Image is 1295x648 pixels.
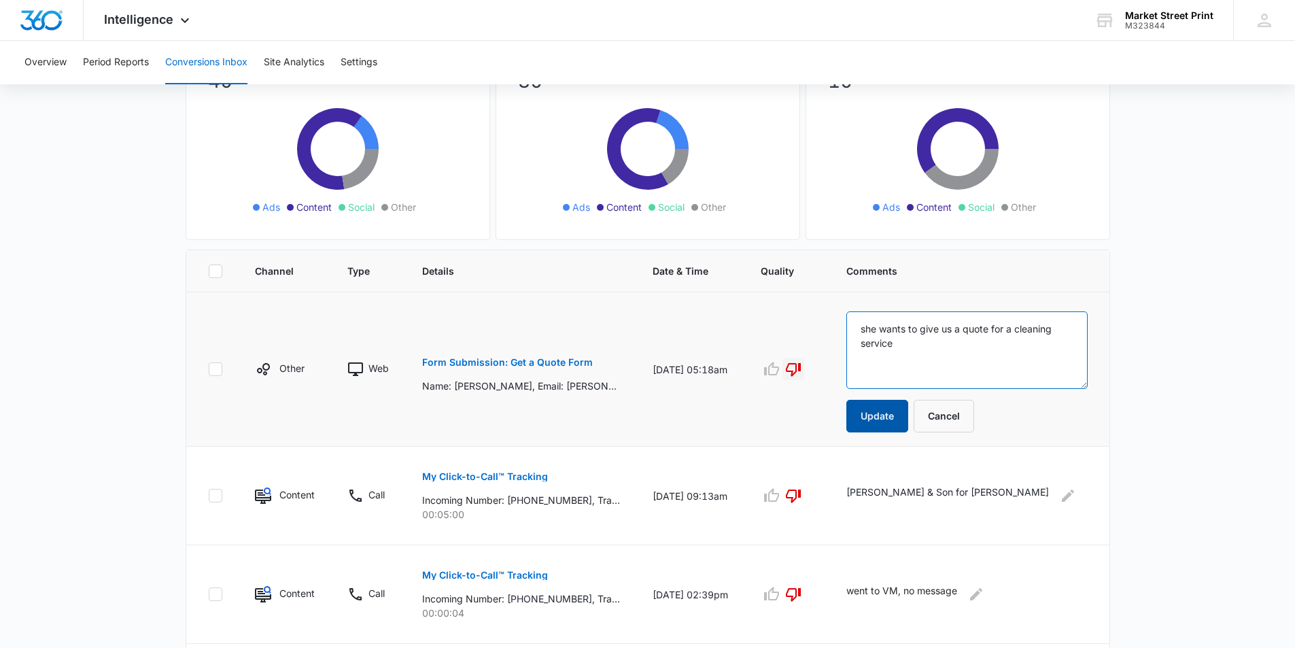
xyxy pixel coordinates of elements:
[422,493,620,507] p: Incoming Number: [PHONE_NUMBER], Tracking Number: [PHONE_NUMBER], Ring To: [PHONE_NUMBER], Caller...
[846,583,957,605] p: went to VM, no message
[347,264,370,278] span: Type
[264,41,324,84] button: Site Analytics
[368,488,385,502] p: Call
[636,292,744,447] td: [DATE] 05:18am
[279,586,315,600] p: Content
[422,570,548,580] p: My Click-to-Call™ Tracking
[422,346,593,379] button: Form Submission: Get a Quote Form
[882,200,900,214] span: Ads
[422,592,620,606] p: Incoming Number: [PHONE_NUMBER], Tracking Number: [PHONE_NUMBER], Ring To: [PHONE_NUMBER], Caller...
[422,358,593,367] p: Form Submission: Get a Quote Form
[572,200,590,214] span: Ads
[83,41,149,84] button: Period Reports
[606,200,642,214] span: Content
[422,379,620,393] p: Name: [PERSON_NAME], Email: [PERSON_NAME][EMAIL_ADDRESS][DOMAIN_NAME], Phone: [PHONE_NUMBER], How...
[422,559,548,592] button: My Click-to-Call™ Tracking
[761,264,794,278] span: Quality
[846,264,1068,278] span: Comments
[391,200,416,214] span: Other
[846,400,908,432] button: Update
[701,200,726,214] span: Other
[368,361,389,375] p: Web
[1011,200,1036,214] span: Other
[1057,485,1079,507] button: Edit Comments
[422,472,548,481] p: My Click-to-Call™ Tracking
[422,507,620,522] p: 00:05:00
[104,12,173,27] span: Intelligence
[368,586,385,600] p: Call
[1125,10,1213,21] div: account name
[653,264,708,278] span: Date & Time
[1125,21,1213,31] div: account id
[846,485,1049,507] p: [PERSON_NAME] & Son for [PERSON_NAME]
[296,200,332,214] span: Content
[422,460,548,493] button: My Click-to-Call™ Tracking
[262,200,280,214] span: Ads
[636,545,744,644] td: [DATE] 02:39pm
[422,264,600,278] span: Details
[165,41,247,84] button: Conversions Inbox
[422,606,620,620] p: 00:00:04
[636,447,744,545] td: [DATE] 09:13am
[914,400,974,432] button: Cancel
[968,200,995,214] span: Social
[348,200,375,214] span: Social
[255,264,295,278] span: Channel
[846,311,1088,389] textarea: she wants to give us a quote for a cleaning service
[279,488,315,502] p: Content
[658,200,685,214] span: Social
[341,41,377,84] button: Settings
[916,200,952,214] span: Content
[965,583,987,605] button: Edit Comments
[279,361,305,375] p: Other
[24,41,67,84] button: Overview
